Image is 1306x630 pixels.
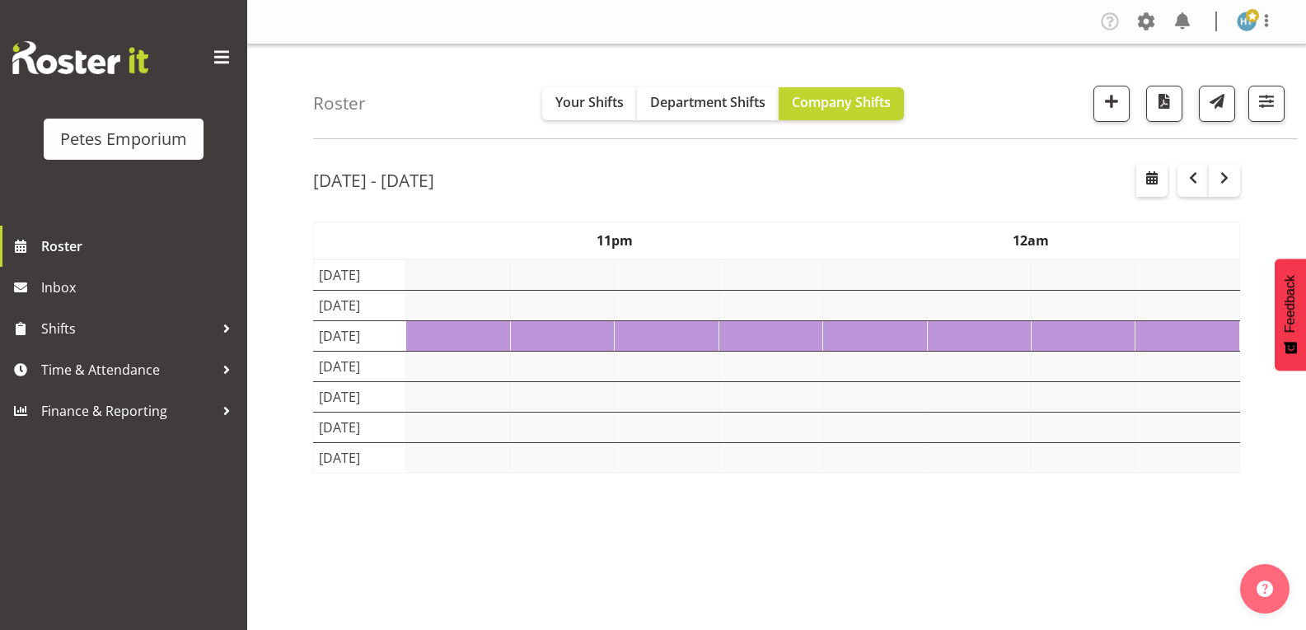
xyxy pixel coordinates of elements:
[12,41,148,74] img: Rosterit website logo
[313,94,366,113] h4: Roster
[637,87,779,120] button: Department Shifts
[1275,259,1306,371] button: Feedback - Show survey
[314,381,406,412] td: [DATE]
[823,222,1240,259] th: 12am
[792,93,891,111] span: Company Shifts
[1199,86,1235,122] button: Send a list of all shifts for the selected filtered period to all rostered employees.
[406,222,823,259] th: 11pm
[41,357,214,382] span: Time & Attendance
[314,351,406,381] td: [DATE]
[1237,12,1257,31] img: helena-tomlin701.jpg
[1093,86,1130,122] button: Add a new shift
[41,275,239,300] span: Inbox
[1248,86,1285,122] button: Filter Shifts
[1257,581,1273,597] img: help-xxl-2.png
[1283,275,1298,333] span: Feedback
[41,234,239,259] span: Roster
[779,87,904,120] button: Company Shifts
[41,399,214,423] span: Finance & Reporting
[555,93,624,111] span: Your Shifts
[650,93,765,111] span: Department Shifts
[313,170,434,191] h2: [DATE] - [DATE]
[314,320,406,351] td: [DATE]
[60,127,187,152] div: Petes Emporium
[314,442,406,473] td: [DATE]
[1146,86,1182,122] button: Download a PDF of the roster according to the set date range.
[314,259,406,291] td: [DATE]
[41,316,214,341] span: Shifts
[542,87,637,120] button: Your Shifts
[314,290,406,320] td: [DATE]
[314,412,406,442] td: [DATE]
[1136,164,1168,197] button: Select a specific date within the roster.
